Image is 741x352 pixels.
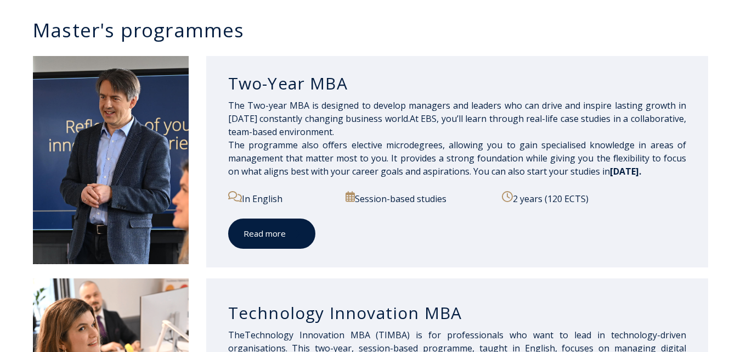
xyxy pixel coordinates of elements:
[228,191,334,205] p: In English
[228,329,245,341] span: The
[610,165,641,177] span: [DATE].
[228,303,686,323] h3: Technology Innovation MBA
[502,191,686,205] p: 2 years (120 ECTS)
[346,191,490,205] p: Session-based studies
[473,165,641,177] span: You can also start your studies in
[228,99,686,177] span: The Two-year MBA is designed to develop managers and leaders who can drive and inspire lasting gr...
[33,20,719,40] h3: Master's programmes
[359,329,475,341] span: BA (TIMBA) is for profes
[245,329,475,341] span: Technology Innovation M
[228,73,686,94] h3: Two-Year MBA
[33,56,189,264] img: DSC_2098
[228,219,315,249] a: Read more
